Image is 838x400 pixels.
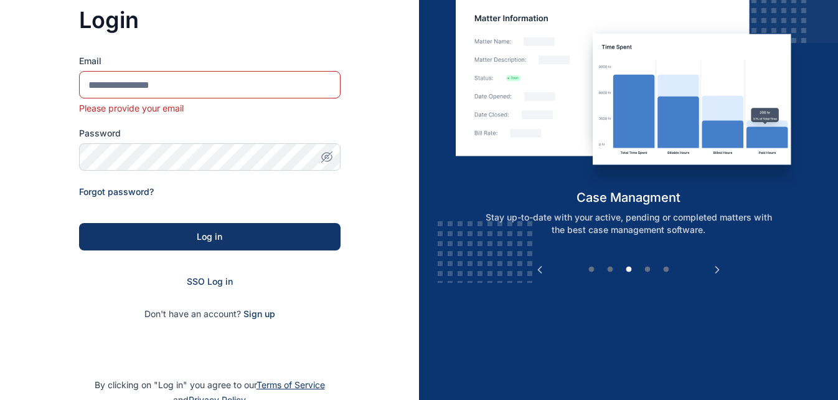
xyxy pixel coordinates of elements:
[585,264,598,276] button: 1
[243,308,275,320] span: Sign up
[257,379,325,390] a: Terms of Service
[79,7,341,32] h3: Login
[79,223,341,250] button: Log in
[79,102,341,115] div: Please provide your email
[99,231,321,243] div: Log in
[711,264,723,276] button: Next
[243,308,275,319] a: Sign up
[660,264,672,276] button: 5
[187,276,233,287] a: SSO Log in
[456,189,801,206] h5: case managment
[79,308,341,320] p: Don't have an account?
[469,211,788,236] p: Stay up-to-date with your active, pending or completed matters with the best case management soft...
[79,186,154,197] a: Forgot password?
[623,264,635,276] button: 3
[79,55,341,67] label: Email
[641,264,654,276] button: 4
[534,264,546,276] button: Previous
[604,264,616,276] button: 2
[79,127,341,140] label: Password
